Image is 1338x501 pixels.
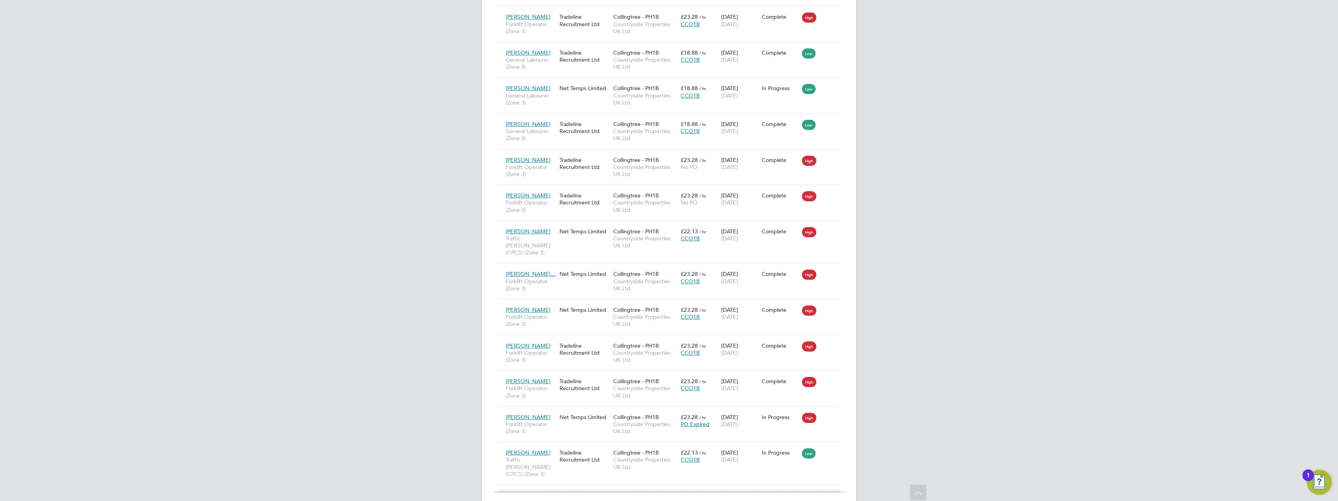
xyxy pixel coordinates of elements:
[613,414,659,421] span: Collingtree - PH1B
[721,235,738,242] span: [DATE]
[557,445,611,467] div: Tradeline Recruitment Ltd
[681,342,698,349] span: £23.28
[681,21,700,28] span: CCO1B
[699,378,706,384] span: / hr
[762,192,798,199] div: Complete
[504,45,841,52] a: [PERSON_NAME]General Labourer (Zone 3)Tradeline Recruitment LtdCollingtree - PH1BCountryside Prop...
[762,449,798,456] div: In Progress
[699,157,706,163] span: / hr
[719,9,760,31] div: [DATE]
[699,193,706,199] span: / hr
[506,313,556,327] span: Forklift Operator (Zone 3)
[613,313,677,327] span: Countryside Properties UK Ltd
[802,227,816,237] span: High
[506,128,556,142] span: General Labourer (Zone 3)
[719,266,760,288] div: [DATE]
[613,349,677,363] span: Countryside Properties UK Ltd
[557,117,611,139] div: Tradeline Recruitment Ltd
[506,306,550,313] span: [PERSON_NAME]
[681,49,698,56] span: £18.88
[613,13,659,20] span: Collingtree - PH1B
[613,192,659,199] span: Collingtree - PH1B
[504,266,841,273] a: [PERSON_NAME]…Forklift Operator (Zone 3)Net Temps LimitedCollingtree - PH1BCountryside Properties...
[506,21,556,35] span: Forklift Operator (Zone 3)
[681,199,697,206] span: No PO
[613,21,677,35] span: Countryside Properties UK Ltd
[802,12,816,23] span: High
[721,421,738,428] span: [DATE]
[681,278,700,285] span: CCO1B
[557,81,611,96] div: Net Temps Limited
[699,229,706,235] span: / hr
[506,49,550,56] span: [PERSON_NAME]
[613,456,677,470] span: Countryside Properties UK Ltd
[613,449,659,456] span: Collingtree - PH1B
[762,306,798,313] div: Complete
[613,421,677,435] span: Countryside Properties UK Ltd
[719,445,760,467] div: [DATE]
[681,306,698,313] span: £23.28
[802,341,816,352] span: High
[557,9,611,31] div: Tradeline Recruitment Ltd
[681,349,700,356] span: CCO1B
[1306,475,1310,485] div: 1
[613,378,659,385] span: Collingtree - PH1B
[613,156,659,163] span: Collingtree - PH1B
[681,163,697,171] span: No PO
[506,414,550,421] span: [PERSON_NAME]
[613,128,677,142] span: Countryside Properties UK Ltd
[557,224,611,239] div: Net Temps Limited
[699,50,706,56] span: / hr
[681,313,700,320] span: CCO1B
[557,153,611,174] div: Tradeline Recruitment Ltd
[681,449,698,456] span: £22.13
[762,378,798,385] div: Complete
[681,85,698,92] span: £18.88
[762,85,798,92] div: In Progress
[681,121,698,128] span: £18.88
[504,188,841,194] a: [PERSON_NAME]Forklift Operator (Zone 3)Tradeline Recruitment LtdCollingtree - PH1BCountryside Pro...
[506,199,556,213] span: Forklift Operator (Zone 3)
[721,385,738,392] span: [DATE]
[762,228,798,235] div: Complete
[699,307,706,313] span: / hr
[719,338,760,360] div: [DATE]
[681,228,698,235] span: £22.13
[721,21,738,28] span: [DATE]
[506,456,556,478] span: Traffic [PERSON_NAME] (CPCS) (Zone 3)
[802,191,816,201] span: High
[506,192,550,199] span: [PERSON_NAME]
[506,449,550,456] span: [PERSON_NAME]
[802,377,816,387] span: High
[506,13,550,20] span: [PERSON_NAME]
[506,235,556,256] span: Traffic [PERSON_NAME] (CPCS) (Zone 3)
[762,13,798,20] div: Complete
[506,163,556,178] span: Forklift Operator (Zone 3)
[721,456,738,463] span: [DATE]
[721,313,738,320] span: [DATE]
[613,342,659,349] span: Collingtree - PH1B
[681,13,698,20] span: £23.28
[802,84,816,94] span: Low
[762,414,798,421] div: In Progress
[699,450,706,456] span: / hr
[762,49,798,56] div: Complete
[802,120,816,130] span: Low
[613,85,659,92] span: Collingtree - PH1B
[557,45,611,67] div: Tradeline Recruitment Ltd
[681,385,700,392] span: CCO1B
[719,224,760,246] div: [DATE]
[802,306,816,316] span: High
[681,92,700,99] span: CCO1B
[721,199,738,206] span: [DATE]
[802,448,816,458] span: Low
[504,409,841,416] a: [PERSON_NAME]Forklift Operator (Zone 3)Net Temps LimitedCollingtree - PH1BCountryside Properties ...
[699,121,706,127] span: / hr
[613,385,677,399] span: Countryside Properties UK Ltd
[699,343,706,349] span: / hr
[557,374,611,396] div: Tradeline Recruitment Ltd
[613,270,659,277] span: Collingtree - PH1B
[504,224,841,230] a: [PERSON_NAME]Traffic [PERSON_NAME] (CPCS) (Zone 3)Net Temps LimitedCollingtree - PH1BCountryside ...
[557,188,611,210] div: Tradeline Recruitment Ltd
[613,56,677,70] span: Countryside Properties UK Ltd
